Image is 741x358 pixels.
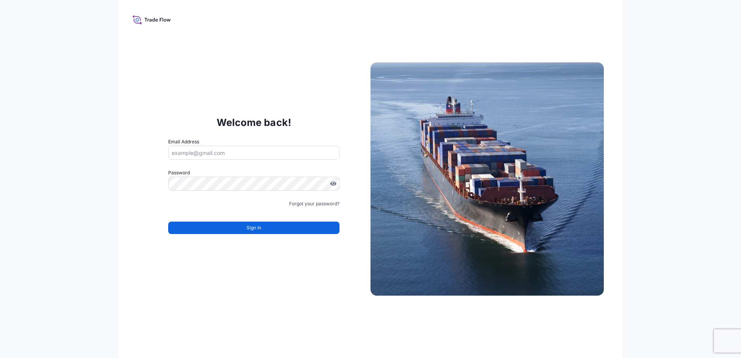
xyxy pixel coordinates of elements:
input: example@gmail.com [168,146,339,160]
p: Welcome back! [217,116,291,129]
a: Forgot your password? [289,200,339,208]
label: Email Address [168,138,199,146]
button: Sign In [168,222,339,234]
span: Sign In [246,224,261,232]
button: Show password [330,181,336,187]
label: Password [168,169,339,177]
img: Ship illustration [370,62,604,296]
